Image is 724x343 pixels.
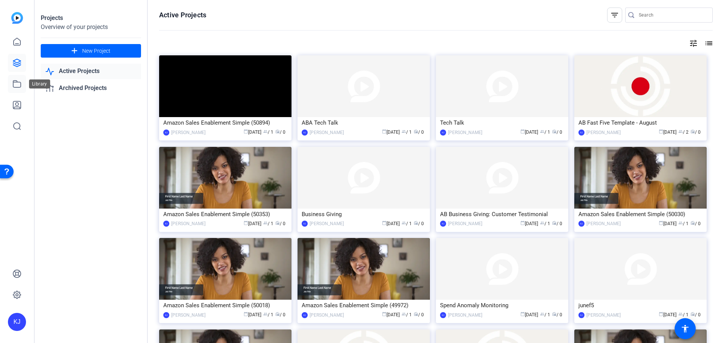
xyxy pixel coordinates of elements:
[520,312,525,316] span: calendar_today
[310,220,344,227] div: [PERSON_NAME]
[244,312,261,317] span: [DATE]
[382,312,387,316] span: calendar_today
[448,311,482,319] div: [PERSON_NAME]
[690,312,701,317] span: / 0
[171,220,206,227] div: [PERSON_NAME]
[402,129,406,134] span: group
[402,312,412,317] span: / 1
[159,11,206,20] h1: Active Projects
[263,129,268,134] span: group
[639,11,707,20] input: Search
[382,130,400,135] span: [DATE]
[440,300,564,311] div: Spend Anomaly Monitoring
[448,220,482,227] div: [PERSON_NAME]
[540,130,550,135] span: / 1
[689,39,698,48] mat-icon: tune
[690,221,695,225] span: radio
[263,221,273,226] span: / 1
[8,313,26,331] div: KJ
[552,312,562,317] span: / 0
[659,312,663,316] span: calendar_today
[302,117,426,128] div: ABA Tech Talk
[402,312,406,316] span: group
[578,117,703,128] div: AB Fast Five Template - August
[163,312,169,318] div: KJ
[578,300,703,311] div: junef5
[540,312,550,317] span: / 1
[263,221,268,225] span: group
[382,312,400,317] span: [DATE]
[552,130,562,135] span: / 0
[382,221,387,225] span: calendar_today
[41,44,141,58] button: New Project
[520,130,538,135] span: [DATE]
[41,14,141,23] div: Projects
[678,130,689,135] span: / 2
[41,64,141,79] a: Active Projects
[552,221,557,225] span: radio
[440,221,446,227] div: KJ
[448,129,482,136] div: [PERSON_NAME]
[244,221,261,226] span: [DATE]
[163,130,169,136] div: KJ
[440,117,564,128] div: Tech Talk
[402,221,406,225] span: group
[520,221,525,225] span: calendar_today
[414,312,424,317] span: / 0
[414,312,418,316] span: radio
[41,81,141,96] a: Archived Projects
[82,47,110,55] span: New Project
[678,221,683,225] span: group
[552,221,562,226] span: / 0
[586,311,621,319] div: [PERSON_NAME]
[659,221,676,226] span: [DATE]
[41,23,141,32] div: Overview of your projects
[70,46,79,56] mat-icon: add
[659,129,663,134] span: calendar_today
[171,311,206,319] div: [PERSON_NAME]
[681,324,690,333] mat-icon: accessibility
[275,221,280,225] span: radio
[578,221,584,227] div: KJ
[275,221,285,226] span: / 0
[414,130,424,135] span: / 0
[690,130,701,135] span: / 0
[163,300,287,311] div: Amazon Sales Enablement Simple (50018)
[690,221,701,226] span: / 0
[586,220,621,227] div: [PERSON_NAME]
[704,39,713,48] mat-icon: list
[540,129,545,134] span: group
[440,130,446,136] div: KJ
[440,312,446,318] div: KJ
[402,130,412,135] span: / 1
[520,221,538,226] span: [DATE]
[540,312,545,316] span: group
[440,209,564,220] div: AB Business Giving: Customer Testimonial
[610,11,619,20] mat-icon: filter_list
[302,209,426,220] div: Business Giving
[163,209,287,220] div: Amazon Sales Enablement Simple (50353)
[678,129,683,134] span: group
[578,209,703,220] div: Amazon Sales Enablement Simple (50030)
[678,221,689,226] span: / 1
[414,221,424,226] span: / 0
[402,221,412,226] span: / 1
[244,221,248,225] span: calendar_today
[29,79,50,88] div: Library
[678,312,689,317] span: / 1
[275,129,280,134] span: radio
[586,129,621,136] div: [PERSON_NAME]
[310,129,344,136] div: [PERSON_NAME]
[659,221,663,225] span: calendar_today
[690,312,695,316] span: radio
[540,221,550,226] span: / 1
[552,129,557,134] span: radio
[163,221,169,227] div: KJ
[302,312,308,318] div: KJ
[275,130,285,135] span: / 0
[263,312,268,316] span: group
[11,12,23,24] img: blue-gradient.svg
[540,221,545,225] span: group
[244,129,248,134] span: calendar_today
[578,130,584,136] div: KJ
